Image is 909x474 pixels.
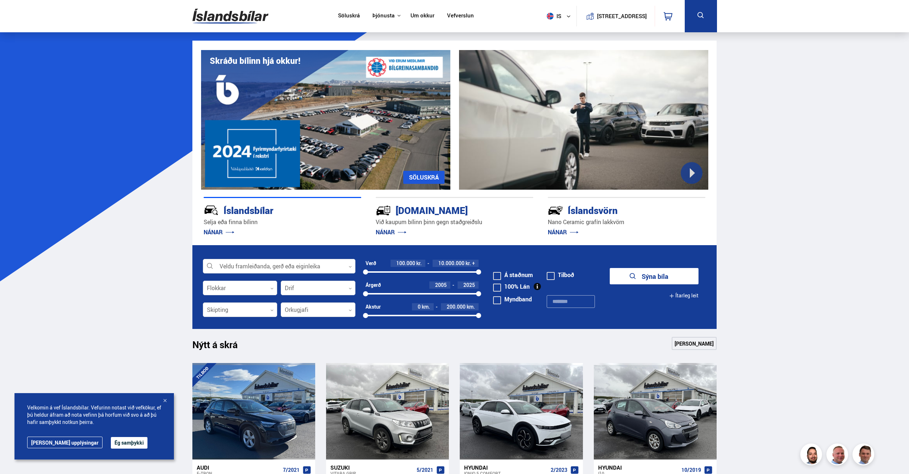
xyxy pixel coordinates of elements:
h1: Nýtt á skrá [192,339,250,354]
img: svg+xml;base64,PHN2ZyB4bWxucz0iaHR0cDovL3d3dy53My5vcmcvMjAwMC9zdmciIHdpZHRoPSI1MTIiIGhlaWdodD0iNT... [547,13,554,20]
a: NÁNAR [548,228,579,236]
span: 10/2019 [681,467,701,473]
span: is [544,13,562,20]
a: NÁNAR [204,228,234,236]
button: is [544,5,576,27]
img: G0Ugv5HjCgRt.svg [192,4,268,28]
a: Um okkur [410,12,434,20]
span: 2005 [435,281,447,288]
p: Nano Ceramic grafín lakkvörn [548,218,705,226]
div: [DOMAIN_NAME] [376,203,508,216]
span: 100.000 [396,260,415,267]
div: Hyundai [464,464,547,471]
button: Sýna bíla [610,268,699,284]
button: Þjónusta [372,12,395,19]
div: Audi [197,464,280,471]
label: Tilboð [547,272,574,278]
span: km. [467,304,475,310]
div: Suzuki [330,464,414,471]
button: Ítarleg leit [669,288,699,304]
button: Ég samþykki [111,437,147,449]
label: Á staðnum [493,272,533,278]
span: 2025 [463,281,475,288]
span: Velkomin á vef Íslandsbílar. Vefurinn notast við vefkökur, ef þú heldur áfram að nota vefinn þá h... [27,404,161,426]
span: 2/2023 [551,467,567,473]
span: 10.000.000 [438,260,464,267]
span: + [472,260,475,266]
span: 5/2021 [417,467,433,473]
div: Akstur [366,304,381,310]
span: 200.000 [447,303,466,310]
img: JRvxyua_JYH6wB4c.svg [204,203,219,218]
img: eKx6w-_Home_640_.png [201,50,450,190]
img: FbJEzSuNWCJXmdc-.webp [854,445,875,466]
a: [PERSON_NAME] upplýsingar [27,437,103,448]
p: Selja eða finna bílinn [204,218,361,226]
a: SÖLUSKRÁ [403,171,445,184]
a: Söluskrá [338,12,360,20]
div: Íslandsbílar [204,203,335,216]
span: 7/2021 [283,467,300,473]
div: Íslandsvörn [548,203,680,216]
span: kr. [466,260,471,266]
label: 100% Lán [493,284,530,289]
span: 0 [418,303,421,310]
div: Árgerð [366,282,381,288]
img: nhp88E3Fdnt1Opn2.png [801,445,823,466]
div: Verð [366,260,376,266]
h1: Skráðu bílinn hjá okkur! [210,56,300,66]
div: Hyundai [598,464,679,471]
img: -Svtn6bYgwAsiwNX.svg [548,203,563,218]
span: kr. [416,260,422,266]
a: NÁNAR [376,228,406,236]
a: Vefverslun [447,12,474,20]
a: [PERSON_NAME] [672,337,717,350]
button: [STREET_ADDRESS] [600,13,644,19]
label: Myndband [493,296,532,302]
img: siFngHWaQ9KaOqBr.png [827,445,849,466]
span: km. [422,304,430,310]
img: tr5P-W3DuiFaO7aO.svg [376,203,391,218]
p: Við kaupum bílinn þinn gegn staðgreiðslu [376,218,533,226]
a: [STREET_ADDRESS] [580,6,651,26]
